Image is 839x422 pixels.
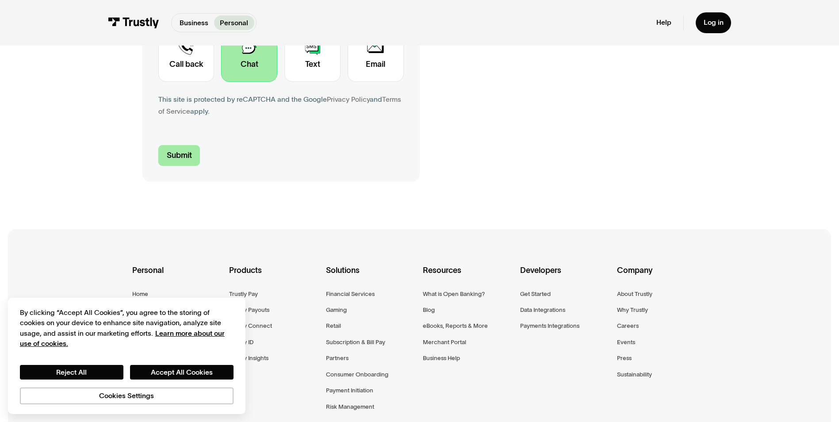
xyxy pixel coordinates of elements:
[158,96,401,115] a: Terms of Service
[8,298,245,414] div: Cookie banner
[656,18,671,27] a: Help
[617,289,652,299] a: About Trustly
[704,18,724,27] div: Log in
[520,321,579,331] a: Payments Integrations
[696,12,732,33] a: Log in
[326,289,375,299] a: Financial Services
[20,387,234,404] button: Cookies Settings
[132,289,148,299] a: Home
[520,289,551,299] a: Get Started
[229,305,269,315] a: Trustly Payouts
[520,264,610,289] div: Developers
[20,307,234,404] div: Privacy
[617,264,707,289] div: Company
[158,94,404,118] div: This site is protected by reCAPTCHA and the Google and apply.
[520,305,565,315] a: Data Integrations
[423,321,488,331] a: eBooks, Reports & More
[617,369,652,380] a: Sustainability
[326,264,416,289] div: Solutions
[326,385,373,395] a: Payment Initiation
[173,15,214,30] a: Business
[423,264,513,289] div: Resources
[617,321,639,331] a: Careers
[108,17,159,28] img: Trustly Logo
[326,305,347,315] a: Gaming
[327,96,370,103] a: Privacy Policy
[423,353,460,363] a: Business Help
[326,369,388,380] a: Consumer Onboarding
[229,264,319,289] div: Products
[229,289,258,299] a: Trustly Pay
[326,353,349,363] a: Partners
[423,305,435,315] a: Blog
[617,353,632,363] a: Press
[423,337,466,347] a: Merchant Portal
[130,365,234,380] button: Accept All Cookies
[617,305,648,315] a: Why Trustly
[20,307,234,349] div: By clicking “Accept All Cookies”, you agree to the storing of cookies on your device to enhance s...
[214,15,254,30] a: Personal
[423,289,485,299] a: What is Open Banking?
[326,402,374,412] a: Risk Management
[326,321,341,331] a: Retail
[180,18,208,28] p: Business
[617,337,635,347] a: Events
[220,18,248,28] p: Personal
[229,321,272,331] a: Trustly Connect
[158,145,200,166] input: Submit
[132,264,222,289] div: Personal
[229,353,268,363] a: Trustly Insights
[326,337,385,347] a: Subscription & Bill Pay
[20,365,123,380] button: Reject All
